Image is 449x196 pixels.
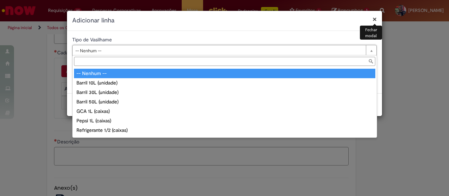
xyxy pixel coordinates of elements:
div: Pepsi 1L (caixas) [74,116,375,126]
div: Stella 550 (caixas) [74,135,375,144]
ul: Tipo de Vasilhame [73,67,377,137]
div: GCA 1L (caixas) [74,107,375,116]
div: Refrigerante 1/2 (caixas) [74,126,375,135]
div: Barril 10L (unidade) [74,78,375,88]
div: Barril 30L (unidade) [74,88,375,97]
div: Barril 50L (unidade) [74,97,375,107]
div: -- Nenhum -- [74,69,375,78]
